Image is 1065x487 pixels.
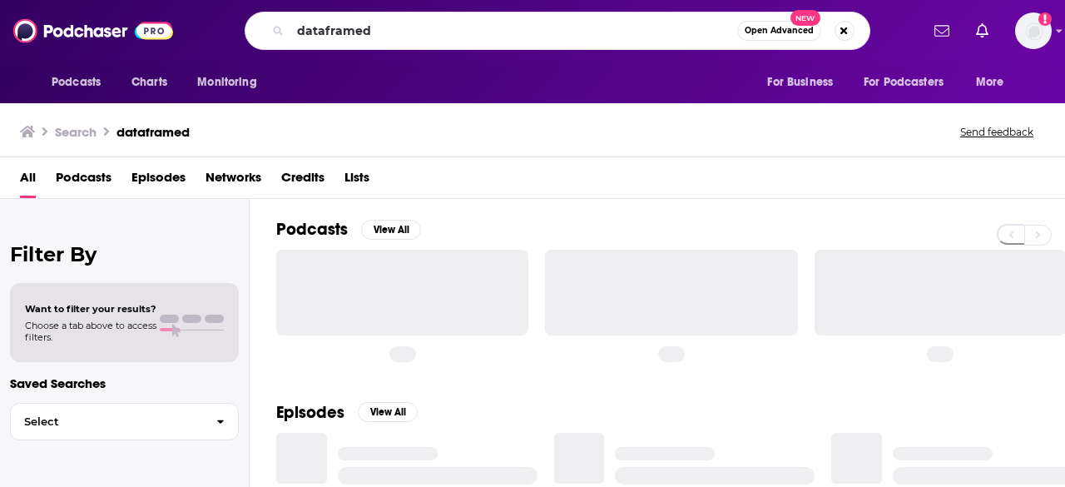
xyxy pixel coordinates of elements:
[969,17,995,45] a: Show notifications dropdown
[1015,12,1052,49] img: User Profile
[955,125,1038,139] button: Send feedback
[358,402,418,422] button: View All
[116,124,190,140] h3: dataframed
[10,403,239,440] button: Select
[276,402,418,423] a: EpisodesView All
[186,67,278,98] button: open menu
[864,71,944,94] span: For Podcasters
[56,164,111,198] a: Podcasts
[206,164,261,198] a: Networks
[131,71,167,94] span: Charts
[55,124,97,140] h3: Search
[121,67,177,98] a: Charts
[737,21,821,41] button: Open AdvancedNew
[131,164,186,198] a: Episodes
[1038,12,1052,26] svg: Add a profile image
[281,164,324,198] a: Credits
[25,303,156,315] span: Want to filter your results?
[197,71,256,94] span: Monitoring
[290,17,737,44] input: Search podcasts, credits, & more...
[20,164,36,198] a: All
[1015,12,1052,49] span: Logged in as megcassidy
[755,67,854,98] button: open menu
[52,71,101,94] span: Podcasts
[276,219,348,240] h2: Podcasts
[344,164,369,198] a: Lists
[10,242,239,266] h2: Filter By
[10,375,239,391] p: Saved Searches
[964,67,1025,98] button: open menu
[40,67,122,98] button: open menu
[25,320,156,343] span: Choose a tab above to access filters.
[361,220,421,240] button: View All
[245,12,870,50] div: Search podcasts, credits, & more...
[853,67,968,98] button: open menu
[790,10,820,26] span: New
[276,219,421,240] a: PodcastsView All
[276,402,344,423] h2: Episodes
[767,71,833,94] span: For Business
[1015,12,1052,49] button: Show profile menu
[928,17,956,45] a: Show notifications dropdown
[13,15,173,47] img: Podchaser - Follow, Share and Rate Podcasts
[976,71,1004,94] span: More
[11,416,203,427] span: Select
[745,27,814,35] span: Open Advanced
